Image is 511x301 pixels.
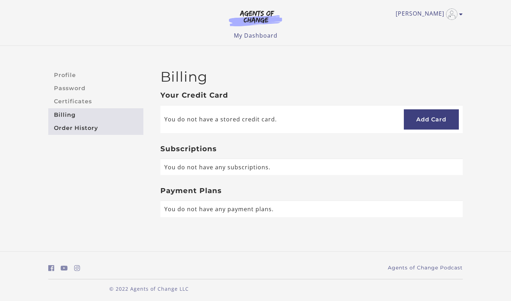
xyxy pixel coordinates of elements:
[396,9,459,20] a: Toggle menu
[160,105,362,133] td: You do not have a stored credit card.
[160,201,463,217] td: You do not have any payment plans.
[48,265,54,272] i: https://www.facebook.com/groups/aswbtestprep (Open in a new window)
[160,69,463,85] h2: Billing
[48,121,143,135] a: Order History
[61,263,68,273] a: https://www.youtube.com/c/AgentsofChangeTestPrepbyMeaganMitchell (Open in a new window)
[48,82,143,95] a: Password
[160,186,463,195] h3: Payment Plans
[388,264,463,272] a: Agents of Change Podcast
[404,109,459,130] a: Add Card
[48,95,143,108] a: Certificates
[74,263,80,273] a: https://www.instagram.com/agentsofchangeprep/ (Open in a new window)
[48,108,143,121] a: Billing
[160,144,463,153] h3: Subscriptions
[74,265,80,272] i: https://www.instagram.com/agentsofchangeprep/ (Open in a new window)
[160,159,463,175] td: You do not have any subscriptions.
[221,10,290,26] img: Agents of Change Logo
[234,32,278,39] a: My Dashboard
[61,265,68,272] i: https://www.youtube.com/c/AgentsofChangeTestPrepbyMeaganMitchell (Open in a new window)
[160,91,463,99] h3: Your Credit Card
[48,69,143,82] a: Profile
[48,263,54,273] a: https://www.facebook.com/groups/aswbtestprep (Open in a new window)
[48,285,250,292] p: © 2022 Agents of Change LLC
